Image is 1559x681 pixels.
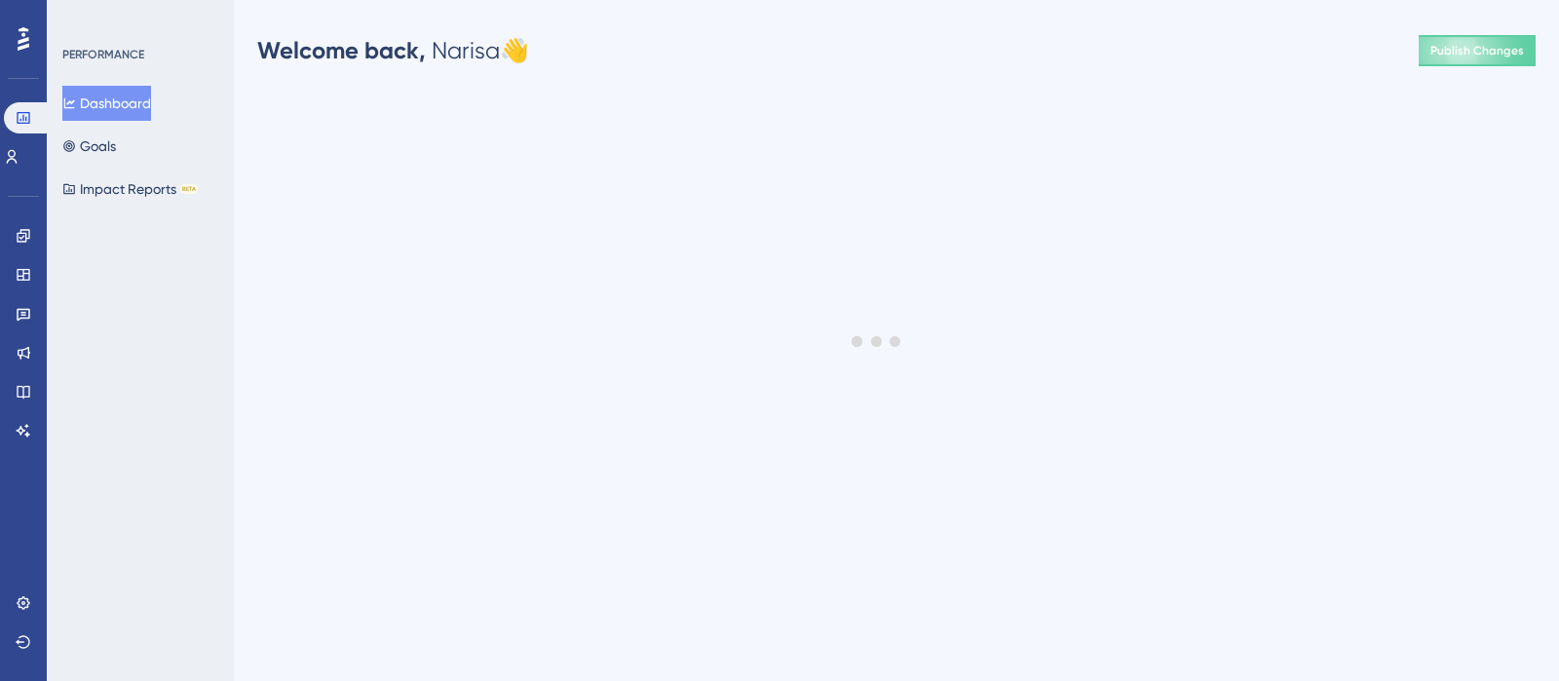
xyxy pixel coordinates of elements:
button: Dashboard [62,86,151,121]
span: Welcome back, [257,36,426,64]
button: Impact ReportsBETA [62,171,198,207]
div: Narisa 👋 [257,35,529,66]
button: Goals [62,129,116,164]
span: Publish Changes [1430,43,1524,58]
div: PERFORMANCE [62,47,144,62]
div: BETA [180,184,198,194]
button: Publish Changes [1419,35,1536,66]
